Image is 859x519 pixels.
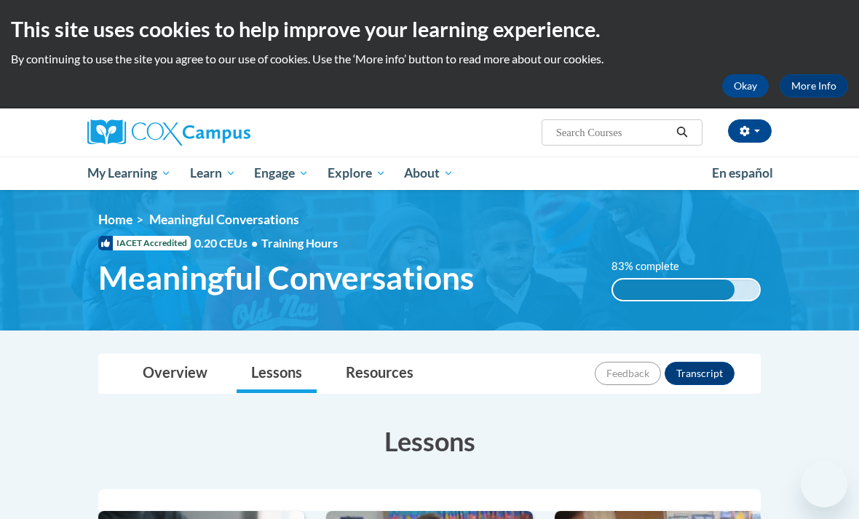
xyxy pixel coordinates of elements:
[76,157,783,190] div: Main menu
[613,280,735,300] div: 83% complete
[149,212,299,227] span: Meaningful Conversations
[555,124,671,141] input: Search Courses
[190,165,236,182] span: Learn
[611,258,695,274] label: 83% complete
[128,354,222,393] a: Overview
[702,158,783,189] a: En español
[261,236,338,250] span: Training Hours
[595,362,661,385] button: Feedback
[395,157,464,190] a: About
[11,15,848,44] h2: This site uses cookies to help improve your learning experience.
[722,74,769,98] button: Okay
[78,157,181,190] a: My Learning
[98,258,474,297] span: Meaningful Conversations
[87,119,250,146] img: Cox Campus
[404,165,454,182] span: About
[665,362,735,385] button: Transcript
[331,354,428,393] a: Resources
[251,236,258,250] span: •
[328,165,386,182] span: Explore
[245,157,318,190] a: Engage
[712,165,773,181] span: En español
[98,423,761,459] h3: Lessons
[780,74,848,98] a: More Info
[98,236,191,250] span: IACET Accredited
[87,165,171,182] span: My Learning
[98,212,132,227] a: Home
[11,51,848,67] p: By continuing to use the site you agree to our use of cookies. Use the ‘More info’ button to read...
[728,119,772,143] button: Account Settings
[254,165,309,182] span: Engage
[801,461,847,507] iframe: Button to launch messaging window
[237,354,317,393] a: Lessons
[318,157,395,190] a: Explore
[194,235,261,251] span: 0.20 CEUs
[181,157,245,190] a: Learn
[87,119,301,146] a: Cox Campus
[671,124,693,141] button: Search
